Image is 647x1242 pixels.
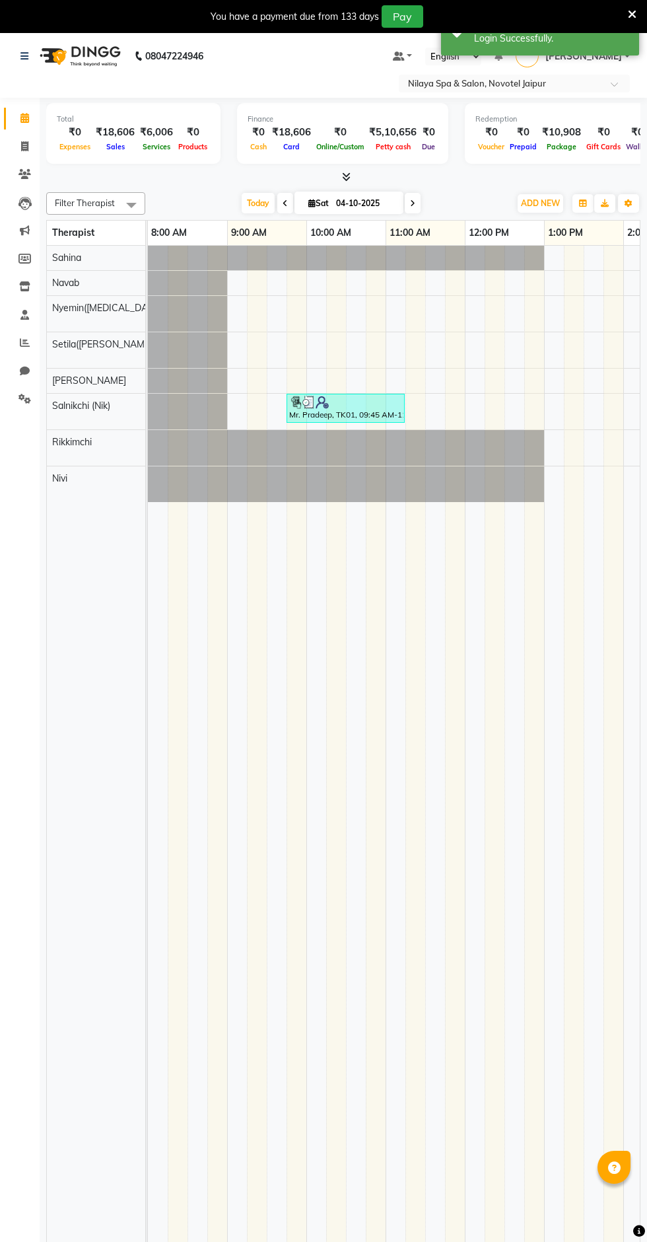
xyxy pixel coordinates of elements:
[211,10,379,24] div: You have a payment due from 133 days
[584,142,623,151] span: Gift Cards
[176,142,210,151] span: Products
[507,125,539,140] div: ₹0
[55,198,115,208] span: Filter Therapist
[52,302,164,314] span: Nyemin([MEDICAL_DATA])
[314,142,366,151] span: Online/Custom
[584,125,623,140] div: ₹0
[145,38,203,75] b: 08047224946
[419,125,438,140] div: ₹0
[332,194,398,213] input: 2025-10-04
[518,194,563,213] button: ADD NEW
[57,114,210,125] div: Total
[34,38,124,75] img: logo
[52,252,81,264] span: Sahina
[419,142,438,151] span: Due
[305,198,332,208] span: Sat
[516,44,539,67] img: Anubhav
[57,125,93,140] div: ₹0
[52,227,94,238] span: Therapist
[465,223,512,242] a: 12:00 PM
[57,142,93,151] span: Expenses
[52,277,79,289] span: Navab
[539,125,584,140] div: ₹10,908
[93,125,137,140] div: ₹18,606
[176,125,210,140] div: ₹0
[386,223,434,242] a: 11:00 AM
[545,50,622,63] span: [PERSON_NAME]
[52,338,155,350] span: Setila([PERSON_NAME])
[269,125,314,140] div: ₹18,606
[366,125,419,140] div: ₹5,10,656
[104,142,127,151] span: Sales
[52,472,67,484] span: Nivi
[137,125,176,140] div: ₹6,006
[475,125,507,140] div: ₹0
[52,436,92,448] span: Rikkimchi
[544,142,579,151] span: Package
[281,142,302,151] span: Card
[307,223,355,242] a: 10:00 AM
[140,142,173,151] span: Services
[248,125,269,140] div: ₹0
[288,396,403,421] div: Mr. Pradeep, TK01, 09:45 AM-11:15 AM, Traditional Swedish Relaxation Therapy (For Men) 90 Min
[507,142,539,151] span: Prepaid
[228,223,270,242] a: 9:00 AM
[242,193,275,213] span: Today
[475,142,507,151] span: Voucher
[521,198,560,208] span: ADD NEW
[314,125,366,140] div: ₹0
[148,223,190,242] a: 8:00 AM
[382,5,423,28] button: Pay
[248,142,269,151] span: Cash
[545,223,586,242] a: 1:00 PM
[248,114,438,125] div: Finance
[373,142,413,151] span: Petty cash
[474,32,629,46] div: Login Successfully.
[52,375,126,386] span: [PERSON_NAME]
[52,400,110,412] span: Salnikchi (Nik)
